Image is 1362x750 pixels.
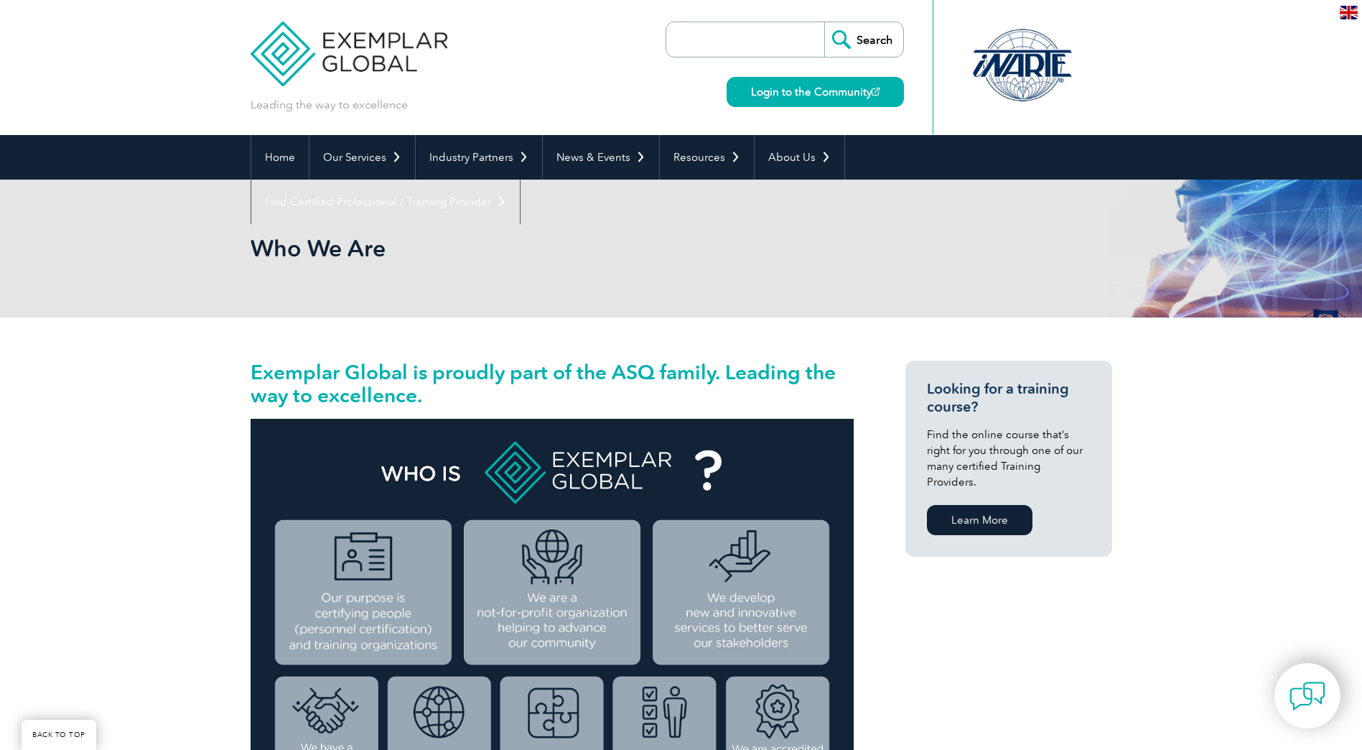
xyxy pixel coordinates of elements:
a: Login to the Community [727,77,904,107]
h2: Exemplar Global is proudly part of the ASQ family. Leading the way to excellence. [251,361,854,407]
h2: Who We Are [251,237,854,260]
img: en [1340,6,1358,19]
a: Learn More [927,505,1032,535]
h3: Looking for a training course? [927,380,1091,416]
a: News & Events [543,135,659,180]
p: Leading the way to excellence [251,97,408,113]
p: Find the online course that’s right for you through one of our many certified Training Providers. [927,427,1091,490]
a: Our Services [309,135,415,180]
img: open_square.png [872,88,880,96]
a: About Us [755,135,844,180]
a: BACK TO TOP [22,720,96,750]
a: Resources [660,135,754,180]
a: Industry Partners [416,135,542,180]
a: Home [251,135,309,180]
a: Find Certified Professional / Training Provider [251,180,520,224]
img: contact-chat.png [1289,678,1325,714]
input: Search [824,22,903,57]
